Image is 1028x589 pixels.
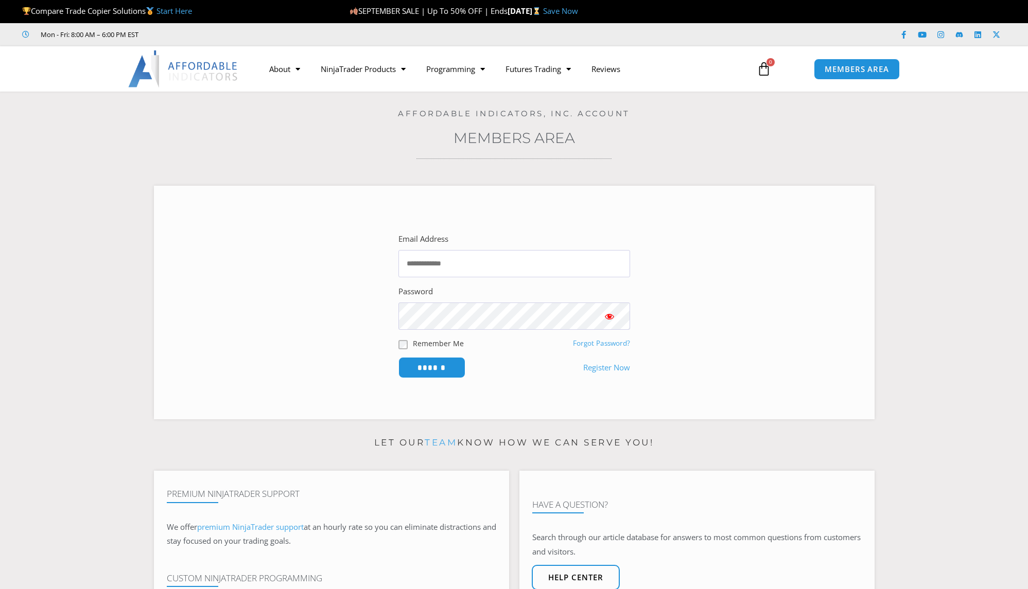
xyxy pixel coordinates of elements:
[167,522,496,546] span: at an hourly rate so you can eliminate distractions and stay focused on your trading goals.
[413,338,464,349] label: Remember Me
[146,7,154,15] img: 🥇
[156,6,192,16] a: Start Here
[589,302,630,330] button: Show password
[22,6,192,16] span: Compare Trade Copier Solutions
[573,338,630,348] a: Forgot Password?
[154,435,875,451] p: Let our know how we can serve you!
[167,522,197,532] span: We offer
[425,437,457,448] a: team
[128,50,239,87] img: LogoAI | Affordable Indicators – NinjaTrader
[533,7,541,15] img: ⌛
[167,489,496,499] h4: Premium NinjaTrader Support
[508,6,543,16] strong: [DATE]
[495,57,581,81] a: Futures Trading
[741,54,787,84] a: 0
[310,57,416,81] a: NinjaTrader Products
[398,284,433,299] label: Password
[167,573,496,583] h4: Custom NinjaTrader Programming
[825,65,889,73] span: MEMBERS AREA
[581,57,631,81] a: Reviews
[259,57,310,81] a: About
[259,57,745,81] nav: Menu
[454,129,575,147] a: Members Area
[350,7,358,15] img: 🍂
[38,28,138,41] span: Mon - Fri: 8:00 AM – 6:00 PM EST
[416,57,495,81] a: Programming
[197,522,304,532] a: premium NinjaTrader support
[532,530,862,559] p: Search through our article database for answers to most common questions from customers and visit...
[350,6,508,16] span: SEPTEMBER SALE | Up To 50% OFF | Ends
[23,7,30,15] img: 🏆
[153,29,307,40] iframe: Customer reviews powered by Trustpilot
[532,499,862,510] h4: Have A Question?
[814,59,900,80] a: MEMBERS AREA
[548,574,603,581] span: Help center
[583,361,630,375] a: Register Now
[766,58,775,66] span: 0
[398,109,630,118] a: Affordable Indicators, Inc. Account
[398,232,448,246] label: Email Address
[543,6,578,16] a: Save Now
